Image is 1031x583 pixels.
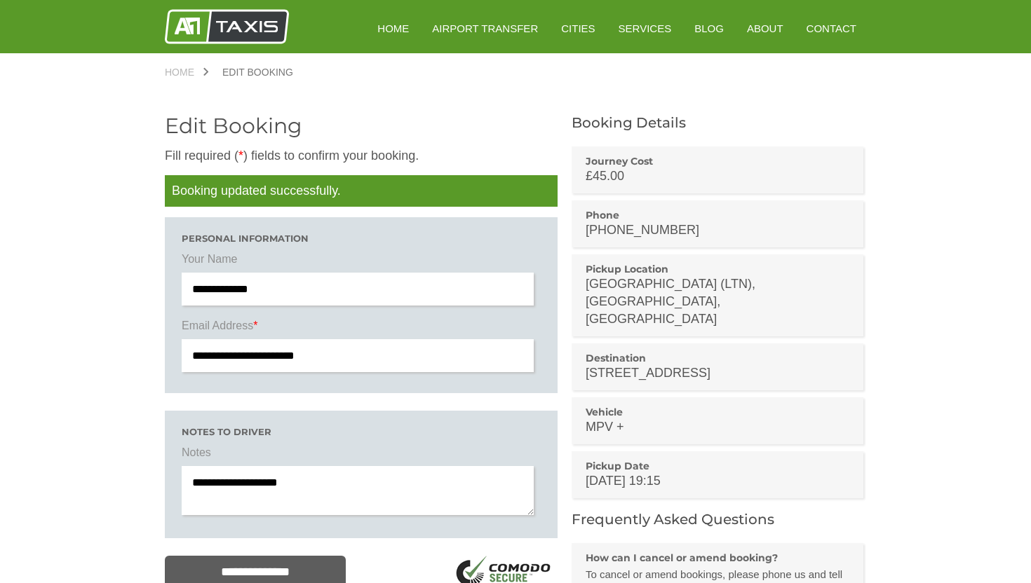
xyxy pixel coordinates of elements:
h3: Phone [586,209,849,221]
p: Booking updated successfully. [165,175,558,207]
label: Notes [182,445,541,466]
a: Services [609,11,682,46]
p: £45.00 [586,167,849,185]
a: HOME [368,11,419,46]
a: Cities [551,11,605,46]
p: [PHONE_NUMBER] [586,221,849,239]
p: [GEOGRAPHIC_DATA] (LTN), [GEOGRAPHIC_DATA], [GEOGRAPHIC_DATA] [586,275,849,328]
p: [STREET_ADDRESS] [586,364,849,382]
h3: Notes to driver [182,427,541,437]
a: Airport Transfer [422,11,548,46]
iframe: chat widget [839,552,1024,583]
h2: Booking Details [572,116,866,130]
h3: Pickup Location [586,263,849,275]
label: Your Name [182,252,541,273]
p: MPV + [586,418,849,436]
h2: Edit Booking [165,116,558,137]
a: Contact [797,11,866,46]
h3: Journey Cost [586,155,849,167]
h3: Destination [586,352,849,364]
h3: Personal Information [182,234,541,243]
p: Fill required ( ) fields to confirm your booking. [165,147,558,165]
a: Home [165,67,208,77]
img: A1 Taxis [165,9,289,44]
h3: Pickup Date [586,460,849,472]
a: Edit Booking [208,67,307,77]
a: Blog [685,11,734,46]
label: Email Address [182,318,541,339]
h2: Frequently Asked Questions [572,512,866,526]
h3: How can I cancel or amend booking? [586,551,849,564]
p: [DATE] 19:15 [586,472,849,490]
a: About [737,11,793,46]
h3: Vehicle [586,406,849,418]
